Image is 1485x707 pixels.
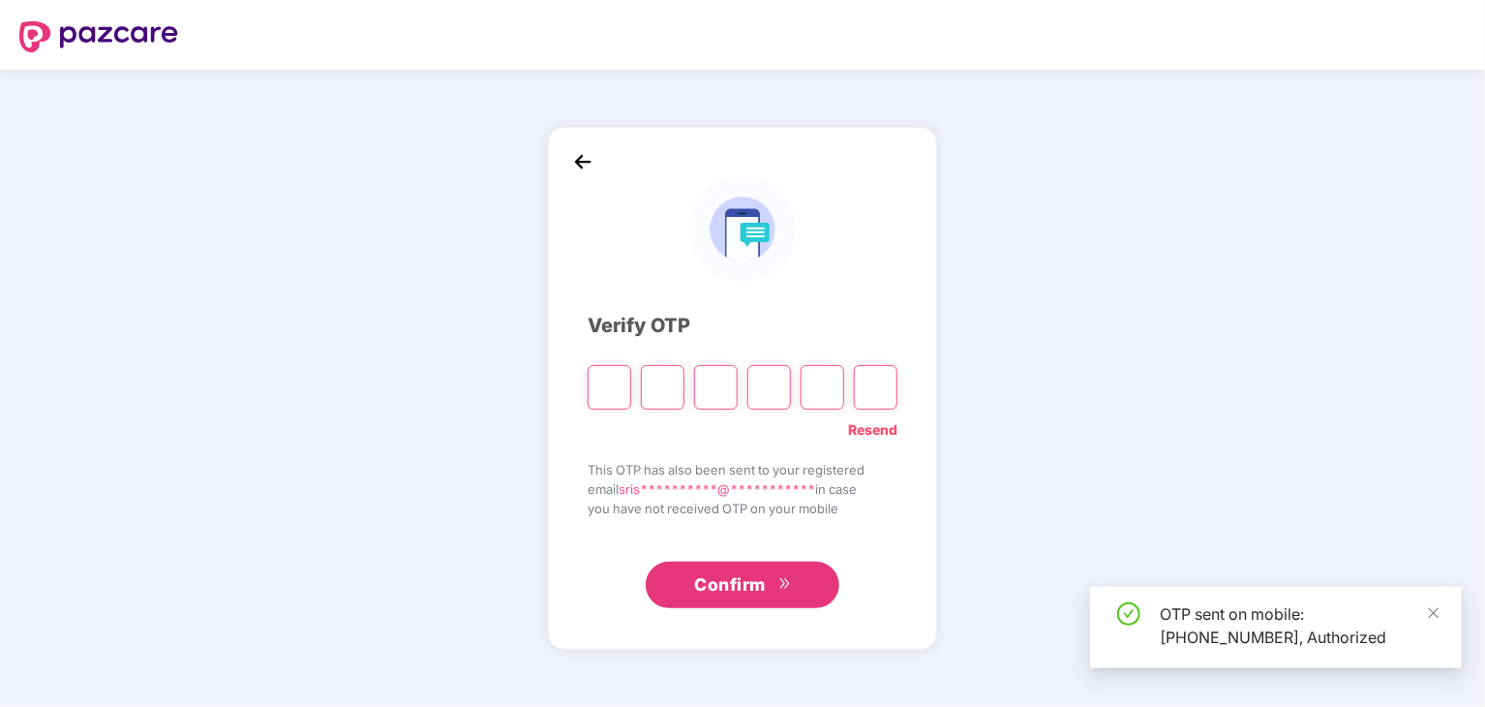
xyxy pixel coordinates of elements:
img: logo [689,176,795,282]
span: check-circle [1117,602,1140,626]
div: Verify OTP [588,311,897,341]
span: email in case [588,479,897,499]
input: Please enter verification code. Digit 1 [588,365,631,410]
span: This OTP has also been sent to your registered [588,460,897,479]
a: Resend [848,419,897,441]
button: Confirmdouble-right [646,562,839,608]
img: logo [19,21,178,52]
input: Digit 3 [694,365,738,410]
div: OTP sent on mobile: [PHONE_NUMBER], Authorized [1160,602,1439,649]
span: double-right [778,577,791,593]
span: close [1427,606,1440,620]
input: Digit 4 [747,365,791,410]
span: Confirm [694,571,766,599]
input: Digit 2 [641,365,684,410]
input: Digit 6 [854,365,897,410]
span: you have not received OTP on your mobile [588,499,897,518]
img: back_icon [568,147,597,176]
input: Digit 5 [801,365,844,410]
